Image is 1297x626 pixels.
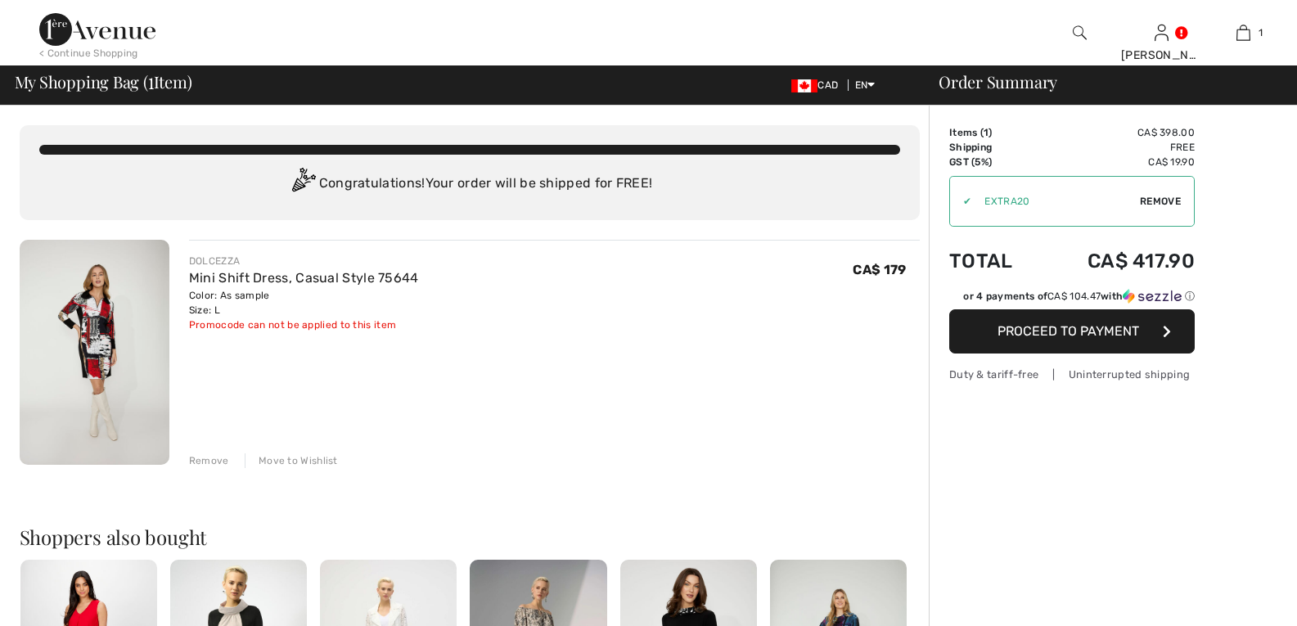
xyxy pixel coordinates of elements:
[39,13,155,46] img: 1ère Avenue
[1040,233,1195,289] td: CA$ 417.90
[1203,23,1283,43] a: 1
[245,453,338,468] div: Move to Wishlist
[15,74,192,90] span: My Shopping Bag ( Item)
[949,125,1040,140] td: Items ( )
[189,318,419,332] div: Promocode can not be applied to this item
[971,177,1140,226] input: Promo code
[949,140,1040,155] td: Shipping
[1040,155,1195,169] td: CA$ 19.90
[286,168,319,200] img: Congratulation2.svg
[791,79,817,92] img: Canadian Dollar
[1155,23,1169,43] img: My Info
[189,270,419,286] a: Mini Shift Dress, Casual Style 75644
[148,70,154,91] span: 1
[949,309,1195,354] button: Proceed to Payment
[20,527,920,547] h2: Shoppers also bought
[1040,140,1195,155] td: Free
[1040,125,1195,140] td: CA$ 398.00
[949,155,1040,169] td: GST (5%)
[949,233,1040,289] td: Total
[984,127,989,138] span: 1
[855,79,876,91] span: EN
[963,289,1195,304] div: or 4 payments of with
[919,74,1287,90] div: Order Summary
[949,367,1195,382] div: Duty & tariff-free | Uninterrupted shipping
[1236,23,1250,43] img: My Bag
[950,194,971,209] div: ✔
[1259,25,1263,40] span: 1
[189,288,419,318] div: Color: As sample Size: L
[189,254,419,268] div: DOLCEZZA
[39,168,900,200] div: Congratulations! Your order will be shipped for FREE!
[1155,25,1169,40] a: Sign In
[1140,194,1181,209] span: Remove
[39,46,138,61] div: < Continue Shopping
[998,323,1139,339] span: Proceed to Payment
[189,453,229,468] div: Remove
[949,289,1195,309] div: or 4 payments ofCA$ 104.47withSezzle Click to learn more about Sezzle
[1073,23,1087,43] img: search the website
[20,240,169,465] img: Mini Shift Dress, Casual Style 75644
[1121,47,1201,64] div: [PERSON_NAME]
[791,79,844,91] span: CAD
[1123,289,1182,304] img: Sezzle
[853,262,906,277] span: CA$ 179
[1047,290,1101,302] span: CA$ 104.47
